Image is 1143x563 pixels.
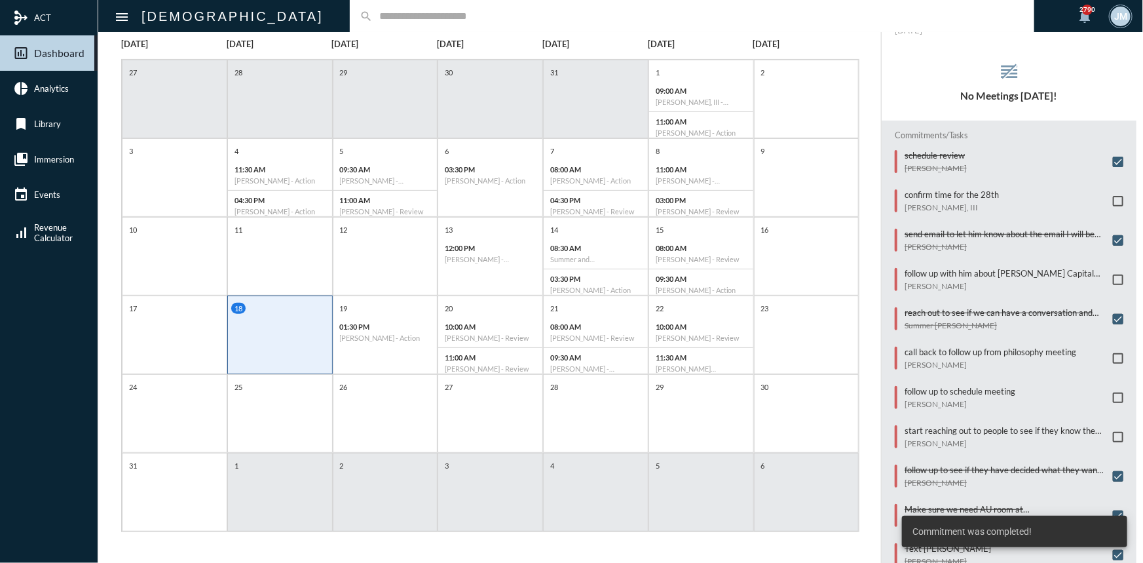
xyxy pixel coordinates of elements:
[231,224,246,235] p: 11
[550,176,641,185] h6: [PERSON_NAME] - Action
[109,3,135,29] button: Toggle sidenav
[905,360,1076,370] p: [PERSON_NAME]
[905,386,1015,397] p: follow up to schedule meeting
[337,381,351,393] p: 26
[905,189,999,200] p: confirm time for the 28th
[231,381,246,393] p: 25
[656,165,747,174] p: 11:00 AM
[34,119,61,129] span: Library
[905,425,1106,436] p: start reaching out to people to see if they know them. Figure out a connection to get introduced
[34,222,73,243] span: Revenue Calculator
[234,176,326,185] h6: [PERSON_NAME] - Action
[882,90,1136,102] h5: No Meetings [DATE]!
[656,364,747,373] h6: [PERSON_NAME] ([PERSON_NAME] - Review
[550,165,641,174] p: 08:00 AM
[445,353,536,362] p: 11:00 AM
[340,176,431,185] h6: [PERSON_NAME] - Investment Compliance Review
[13,45,29,61] mat-icon: insert_chart_outlined
[13,81,29,96] mat-icon: pie_chart
[550,207,641,216] h6: [PERSON_NAME] - Review
[758,460,768,471] p: 6
[656,117,747,126] p: 11:00 AM
[905,281,1106,291] p: [PERSON_NAME]
[652,381,667,393] p: 29
[656,128,747,137] h6: [PERSON_NAME] - Action
[758,224,772,235] p: 16
[656,275,747,283] p: 09:30 AM
[332,39,438,49] p: [DATE]
[905,320,1106,330] p: Summer [PERSON_NAME]
[905,150,967,161] p: schedule review
[912,525,1032,538] span: Commitment was completed!
[445,176,536,185] h6: [PERSON_NAME] - Action
[1082,5,1093,15] div: 2790
[337,224,351,235] p: 12
[13,187,29,203] mat-icon: event
[231,460,242,471] p: 1
[656,176,747,185] h6: [PERSON_NAME] - Investment
[550,364,641,373] h6: [PERSON_NAME] - Investment Compliance Review
[340,165,431,174] p: 09:30 AM
[656,322,747,331] p: 10:00 AM
[337,146,347,157] p: 5
[445,255,536,263] h6: [PERSON_NAME] - Relationship
[652,224,667,235] p: 15
[34,12,51,23] span: ACT
[34,154,74,165] span: Immersion
[905,438,1106,448] p: [PERSON_NAME]
[758,303,772,314] p: 23
[758,146,768,157] p: 9
[998,61,1020,83] mat-icon: reorder
[441,381,456,393] p: 27
[905,478,1106,488] p: [PERSON_NAME]
[441,460,452,471] p: 3
[445,322,536,331] p: 10:00 AM
[758,67,768,78] p: 2
[656,196,747,204] p: 03:00 PM
[652,146,663,157] p: 8
[547,303,561,314] p: 21
[547,381,561,393] p: 28
[758,381,772,393] p: 30
[126,381,140,393] p: 24
[547,460,557,471] p: 4
[340,196,431,204] p: 11:00 AM
[34,189,60,200] span: Events
[905,268,1106,279] p: follow up with him about [PERSON_NAME] Capital proposal and the mass mutual producer cert.
[445,334,536,342] h6: [PERSON_NAME] - Review
[13,10,29,26] mat-icon: mediation
[231,146,242,157] p: 4
[231,303,246,314] p: 18
[656,334,747,342] h6: [PERSON_NAME] - Review
[550,286,641,294] h6: [PERSON_NAME] - Action
[905,242,1106,252] p: [PERSON_NAME]
[126,146,136,157] p: 3
[340,322,431,331] p: 01:30 PM
[441,67,456,78] p: 30
[652,460,663,471] p: 5
[905,163,967,173] p: [PERSON_NAME]
[441,146,452,157] p: 6
[441,303,456,314] p: 20
[652,67,663,78] p: 1
[550,275,641,283] p: 03:30 PM
[550,334,641,342] h6: [PERSON_NAME] - Review
[1111,7,1131,26] div: JM
[13,151,29,167] mat-icon: collections_bookmark
[895,130,1123,140] h2: Commitments/Tasks
[656,255,747,263] h6: [PERSON_NAME] - Review
[905,399,1015,409] p: [PERSON_NAME]
[656,244,747,252] p: 08:00 AM
[905,203,999,212] p: [PERSON_NAME], III
[340,207,431,216] h6: [PERSON_NAME] - Review
[13,116,29,132] mat-icon: bookmark
[234,165,326,174] p: 11:30 AM
[227,39,332,49] p: [DATE]
[234,207,326,216] h6: [PERSON_NAME] - Action
[547,67,561,78] p: 31
[13,225,29,241] mat-icon: signal_cellular_alt
[34,83,69,94] span: Analytics
[905,465,1106,475] p: follow up to see if they have decided what they want to do with proposal
[753,39,859,49] p: [DATE]
[547,224,561,235] p: 14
